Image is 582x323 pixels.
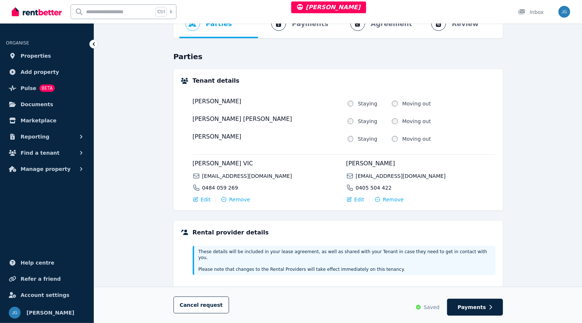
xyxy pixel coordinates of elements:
[458,304,486,311] span: Payments
[346,159,496,168] span: [PERSON_NAME]
[21,84,36,93] span: Pulse
[174,297,229,313] button: Cancelrequest
[21,100,53,109] span: Documents
[193,132,342,143] div: [PERSON_NAME]
[181,230,188,235] img: Landlord Details
[297,4,361,11] span: [PERSON_NAME]
[179,9,238,38] button: Parties
[518,8,544,16] div: Inbox
[21,68,59,76] span: Add property
[354,196,364,203] span: Edit
[402,135,431,143] label: Moving out
[6,162,88,176] button: Manage property
[156,7,167,17] span: Ctrl
[358,100,377,107] label: Staying
[375,196,404,203] button: Remove
[12,6,62,17] img: RentBetter
[21,116,56,125] span: Marketplace
[6,81,88,96] a: PulseBETA
[39,85,55,92] span: BETA
[26,308,74,317] span: [PERSON_NAME]
[6,255,88,270] a: Help centre
[180,302,223,308] span: Cancel
[193,196,211,203] button: Edit
[193,115,342,125] div: [PERSON_NAME] [PERSON_NAME]
[6,288,88,302] a: Account settings
[356,184,392,191] span: 0405 504 422
[6,113,88,128] a: Marketplace
[6,97,88,112] a: Documents
[201,196,211,203] span: Edit
[21,165,71,173] span: Manage property
[6,40,29,46] span: ORGANISE
[206,19,232,29] span: Parties
[447,299,503,316] button: Payments
[21,148,60,157] span: Find a tenant
[558,6,570,18] img: Jeremy Goldschmidt
[193,76,240,85] h5: Tenant details
[358,118,377,125] label: Staying
[6,146,88,160] button: Find a tenant
[402,118,431,125] label: Moving out
[21,291,69,299] span: Account settings
[193,228,269,237] h5: Rental provider details
[202,172,292,180] span: [EMAIL_ADDRESS][DOMAIN_NAME]
[402,100,431,107] label: Moving out
[346,196,364,203] button: Edit
[215,196,217,203] span: |
[21,51,51,60] span: Properties
[200,301,223,309] span: request
[21,132,49,141] span: Reporting
[193,159,342,168] span: [PERSON_NAME] VIC
[170,9,172,15] span: k
[202,184,238,191] span: 0484 059 269
[383,196,404,203] span: Remove
[174,51,503,62] h3: Parties
[174,9,503,38] nav: Progress
[6,49,88,63] a: Properties
[193,97,342,107] div: [PERSON_NAME]
[229,196,250,203] span: Remove
[369,196,371,203] span: |
[6,272,88,286] a: Refer a friend
[21,258,54,267] span: Help centre
[424,304,439,311] span: Saved
[6,129,88,144] button: Reporting
[356,172,446,180] span: [EMAIL_ADDRESS][DOMAIN_NAME]
[193,246,496,275] div: These details will be included in your lease agreement, as well as shared with your Tenant in cas...
[9,307,21,319] img: Jeremy Goldschmidt
[221,196,250,203] button: Remove
[6,65,88,79] a: Add property
[358,135,377,143] label: Staying
[21,274,61,283] span: Refer a friend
